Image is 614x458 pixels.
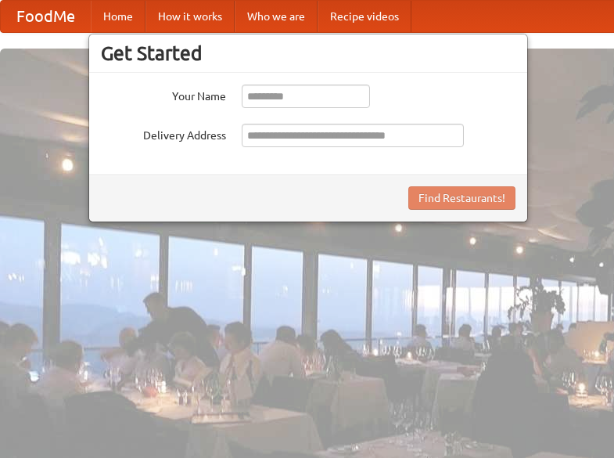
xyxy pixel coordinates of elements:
[101,85,226,104] label: Your Name
[91,1,145,32] a: Home
[318,1,411,32] a: Recipe videos
[235,1,318,32] a: Who we are
[1,1,91,32] a: FoodMe
[101,41,515,65] h3: Get Started
[408,186,515,210] button: Find Restaurants!
[101,124,226,143] label: Delivery Address
[145,1,235,32] a: How it works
